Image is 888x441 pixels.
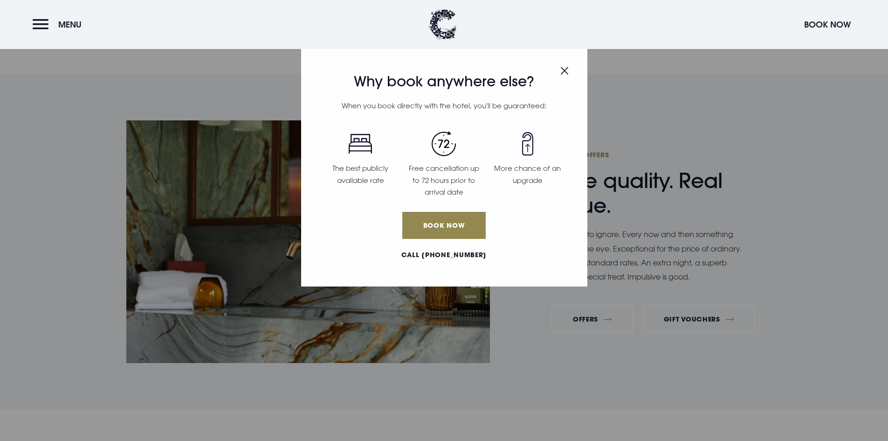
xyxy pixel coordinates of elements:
span: Menu [58,19,82,30]
button: Book Now [799,14,855,35]
a: Call [PHONE_NUMBER] [319,250,570,260]
button: Menu [33,14,86,35]
p: Free cancellation up to 72 hours prior to arrival date [408,162,480,198]
h3: Why book anywhere else? [319,73,570,90]
img: Clandeboye Lodge [429,9,457,40]
button: Close modal [560,62,569,77]
p: More chance of an upgrade [491,162,564,186]
p: When you book directly with the hotel, you'll be guaranteed: [319,100,570,112]
p: The best publicly available rate [324,162,397,186]
a: Book Now [402,212,485,239]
